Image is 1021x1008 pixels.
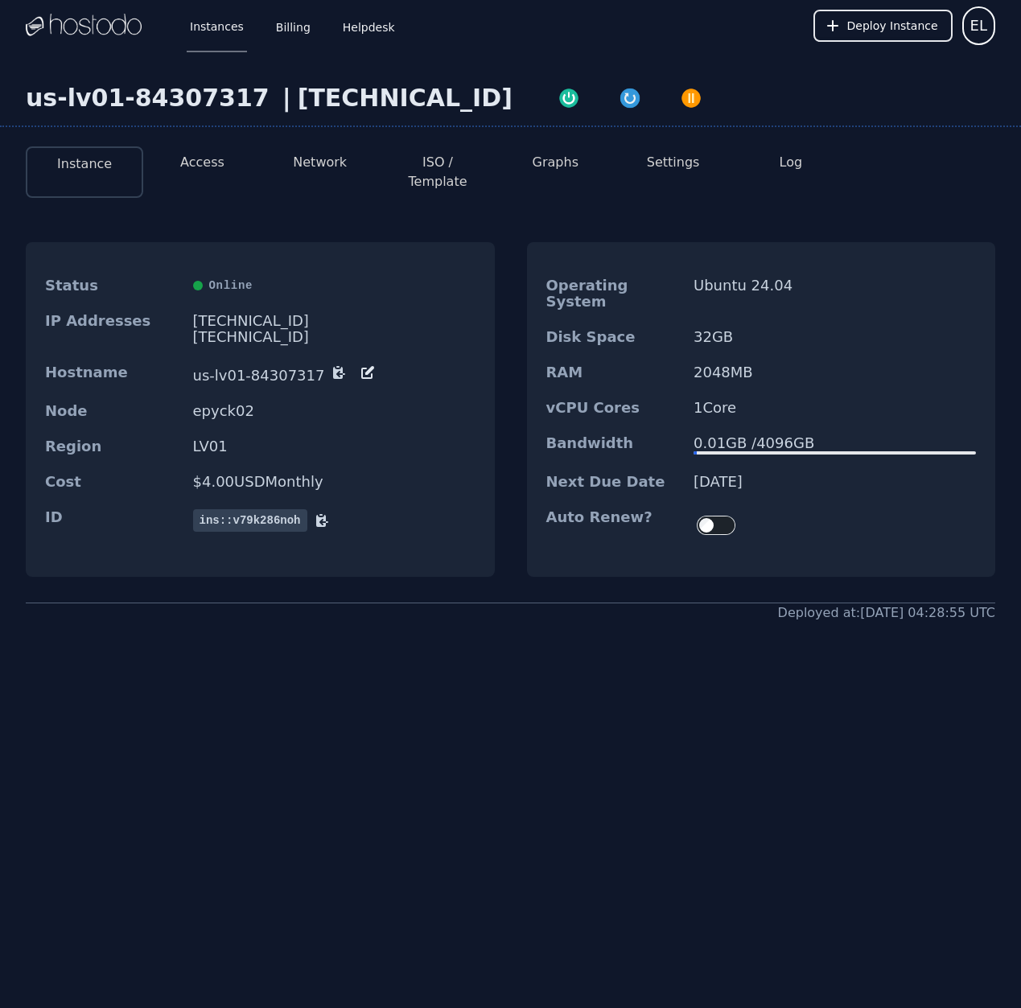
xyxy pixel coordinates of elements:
dt: ID [45,509,180,532]
button: ISO / Template [392,153,484,191]
dt: Disk Space [546,329,681,345]
div: Online [193,278,476,294]
div: Deployed at: [DATE] 04:28:55 UTC [778,603,995,623]
div: [TECHNICAL_ID] [193,313,476,329]
button: Settings [647,153,700,172]
dt: Node [45,403,180,419]
div: us-lv01-84307317 [26,84,276,113]
dd: $ 4.00 USD Monthly [193,474,476,490]
img: Power On [558,87,580,109]
dt: Status [45,278,180,294]
button: Graphs [533,153,578,172]
button: Power On [538,84,599,109]
dt: Bandwidth [546,435,681,455]
button: Power Off [661,84,722,109]
dt: Next Due Date [546,474,681,490]
button: Access [180,153,224,172]
dt: Region [45,438,180,455]
img: Restart [619,87,641,109]
dt: vCPU Cores [546,400,681,416]
span: ins::v79k286noh [193,509,307,532]
dd: Ubuntu 24.04 [694,278,976,310]
div: 0.01 GB / 4096 GB [694,435,976,451]
button: Network [293,153,347,172]
button: Restart [599,84,661,109]
dd: LV01 [193,438,476,455]
dd: 2048 MB [694,364,976,381]
dd: 32 GB [694,329,976,345]
dd: 1 Core [694,400,976,416]
dt: Auto Renew? [546,509,681,541]
dt: Operating System [546,278,681,310]
img: Power Off [680,87,702,109]
dt: RAM [546,364,681,381]
dd: epyck02 [193,403,476,419]
button: Log [780,153,803,172]
span: EL [970,14,987,37]
span: Deploy Instance [847,18,938,34]
div: [TECHNICAL_ID] [193,329,476,345]
dd: us-lv01-84307317 [193,364,476,384]
button: Instance [57,154,112,174]
div: | [276,84,298,113]
dt: IP Addresses [45,313,180,345]
div: [TECHNICAL_ID] [298,84,513,113]
button: User menu [962,6,995,45]
button: Deploy Instance [813,10,953,42]
img: Logo [26,14,142,38]
dt: Cost [45,474,180,490]
dt: Hostname [45,364,180,384]
dd: [DATE] [694,474,976,490]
